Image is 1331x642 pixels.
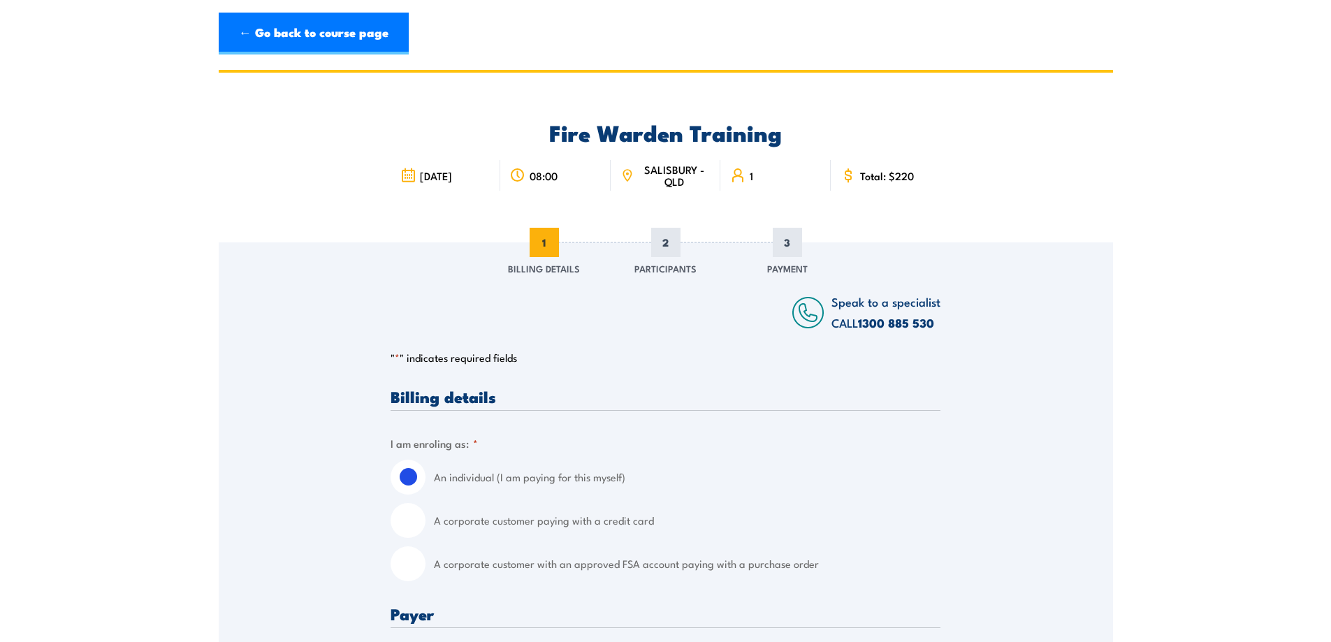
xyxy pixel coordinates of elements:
label: A corporate customer paying with a credit card [434,503,940,538]
span: 3 [773,228,802,257]
span: 08:00 [530,170,558,182]
span: 2 [651,228,681,257]
h3: Payer [391,606,940,622]
label: A corporate customer with an approved FSA account paying with a purchase order [434,546,940,581]
span: Speak to a specialist CALL [831,293,940,331]
span: 1 [750,170,753,182]
span: Total: $220 [860,170,914,182]
span: 1 [530,228,559,257]
h3: Billing details [391,388,940,404]
a: 1300 885 530 [858,314,934,332]
span: Payment [767,261,808,275]
h2: Fire Warden Training [391,122,940,142]
span: SALISBURY - QLD [638,163,711,187]
span: Billing Details [508,261,580,275]
span: [DATE] [420,170,452,182]
p: " " indicates required fields [391,351,940,365]
span: Participants [634,261,697,275]
legend: I am enroling as: [391,435,478,451]
label: An individual (I am paying for this myself) [434,460,940,495]
a: ← Go back to course page [219,13,409,54]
